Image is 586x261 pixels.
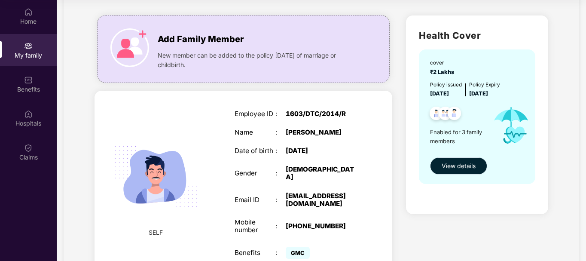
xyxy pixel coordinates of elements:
[286,247,310,259] span: GMC
[444,104,465,125] img: svg+xml;base64,PHN2ZyB4bWxucz0iaHR0cDovL3d3dy53My5vcmcvMjAwMC9zdmciIHdpZHRoPSI0OC45NDMiIGhlaWdodD...
[419,28,535,43] h2: Health Cover
[286,110,357,118] div: 1603/DTC/2014/R
[435,104,456,125] img: svg+xml;base64,PHN2ZyB4bWxucz0iaHR0cDovL3d3dy53My5vcmcvMjAwMC9zdmciIHdpZHRoPSI0OC45MTUiIGhlaWdodD...
[275,129,286,136] div: :
[275,147,286,155] div: :
[430,69,457,75] span: ₹2 Lakhs
[286,192,357,208] div: [EMAIL_ADDRESS][DOMAIN_NAME]
[286,129,357,136] div: [PERSON_NAME]
[235,169,276,177] div: Gender
[235,196,276,204] div: Email ID
[430,59,457,67] div: cover
[235,218,276,234] div: Mobile number
[430,90,449,97] span: [DATE]
[104,125,207,228] img: svg+xml;base64,PHN2ZyB4bWxucz0iaHR0cDovL3d3dy53My5vcmcvMjAwMC9zdmciIHdpZHRoPSIyMjQiIGhlaWdodD0iMT...
[24,144,33,152] img: svg+xml;base64,PHN2ZyBpZD0iQ2xhaW0iIHhtbG5zPSJodHRwOi8vd3d3LnczLm9yZy8yMDAwL3N2ZyIgd2lkdGg9IjIwIi...
[286,147,357,155] div: [DATE]
[430,128,486,145] span: Enabled for 3 family members
[430,157,487,175] button: View details
[158,33,244,46] span: Add Family Member
[110,28,149,67] img: icon
[149,228,163,237] span: SELF
[235,249,276,257] div: Benefits
[275,196,286,204] div: :
[426,104,447,125] img: svg+xml;base64,PHN2ZyB4bWxucz0iaHR0cDovL3d3dy53My5vcmcvMjAwMC9zdmciIHdpZHRoPSI0OC45NDMiIGhlaWdodD...
[235,129,276,136] div: Name
[235,147,276,155] div: Date of birth
[24,8,33,16] img: svg+xml;base64,PHN2ZyBpZD0iSG9tZSIgeG1sbnM9Imh0dHA6Ly93d3cudzMub3JnLzIwMDAvc3ZnIiB3aWR0aD0iMjAiIG...
[24,110,33,118] img: svg+xml;base64,PHN2ZyBpZD0iSG9zcGl0YWxzIiB4bWxucz0iaHR0cDovL3d3dy53My5vcmcvMjAwMC9zdmciIHdpZHRoPS...
[486,98,536,153] img: icon
[286,166,357,181] div: [DEMOGRAPHIC_DATA]
[24,76,33,84] img: svg+xml;base64,PHN2ZyBpZD0iQmVuZWZpdHMiIHhtbG5zPSJodHRwOi8vd3d3LnczLm9yZy8yMDAwL3N2ZyIgd2lkdGg9Ij...
[275,110,286,118] div: :
[275,169,286,177] div: :
[275,222,286,230] div: :
[469,90,488,97] span: [DATE]
[430,81,462,89] div: Policy issued
[275,249,286,257] div: :
[235,110,276,118] div: Employee ID
[158,51,357,70] span: New member can be added to the policy [DATE] of marriage or childbirth.
[286,222,357,230] div: [PHONE_NUMBER]
[442,161,476,171] span: View details
[469,81,500,89] div: Policy Expiry
[24,42,33,50] img: svg+xml;base64,PHN2ZyB3aWR0aD0iMjAiIGhlaWdodD0iMjAiIHZpZXdCb3g9IjAgMCAyMCAyMCIgZmlsbD0ibm9uZSIgeG...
